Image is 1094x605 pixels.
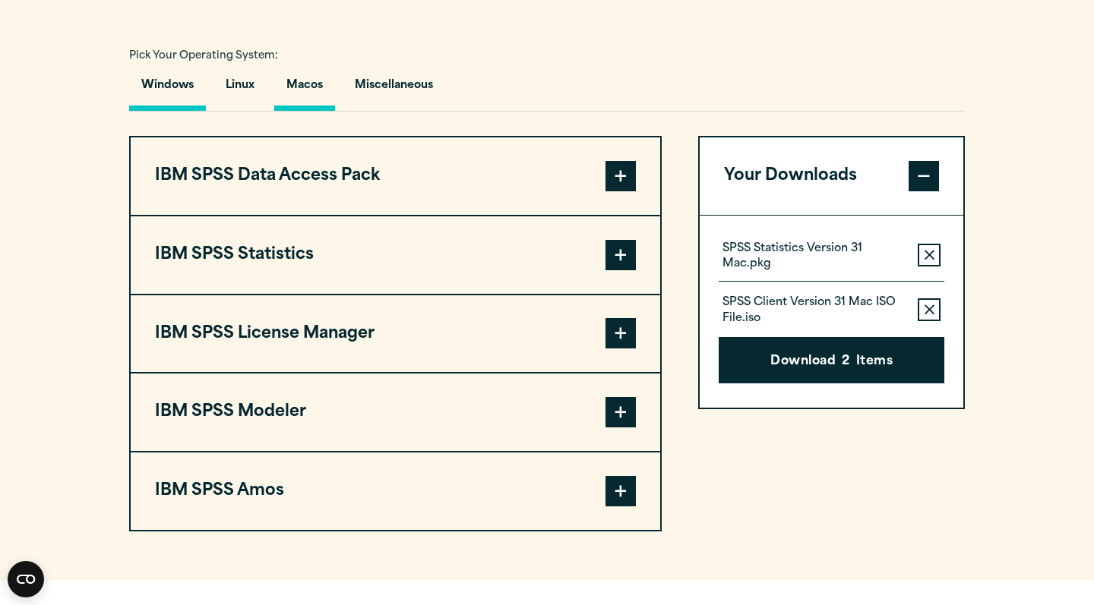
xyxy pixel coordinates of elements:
button: Your Downloads [700,137,963,215]
button: IBM SPSS License Manager [131,295,660,373]
button: IBM SPSS Data Access Pack [131,137,660,215]
div: Your Downloads [700,215,963,408]
button: Macos [274,68,335,111]
span: 2 [842,352,849,372]
p: SPSS Statistics Version 31 Mac.pkg [722,241,906,272]
span: Pick Your Operating System: [129,51,278,61]
button: Windows [129,68,206,111]
p: SPSS Client Version 31 Mac ISO File.iso [722,295,906,326]
button: Open CMP widget [8,561,44,597]
button: Download2Items [719,337,944,384]
button: Miscellaneous [343,68,445,111]
button: IBM SPSS Statistics [131,216,660,294]
button: IBM SPSS Modeler [131,373,660,451]
button: IBM SPSS Amos [131,452,660,530]
button: Linux [213,68,267,111]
